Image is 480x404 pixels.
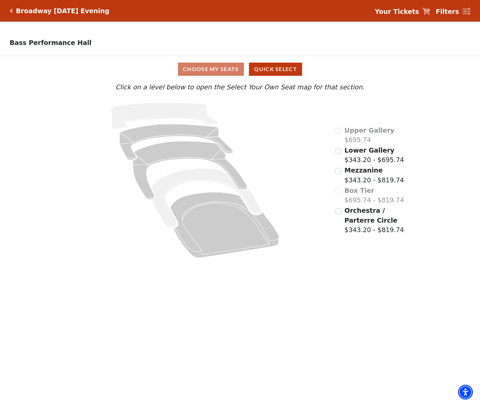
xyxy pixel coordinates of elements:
div: Accessibility Menu [458,385,473,400]
path: Upper Gallery - Seats Available: 0 [111,103,218,129]
label: $695.74 - $819.74 [344,186,404,205]
label: $695.74 [344,126,394,145]
input: Lower Gallery$343.20 - $695.74 [335,148,341,154]
span: Orchestra / Parterre Circle [344,207,397,224]
span: Lower Gallery [344,147,394,154]
path: Orchestra / Parterre Circle - Seats Available: 1 [170,192,279,258]
span: Box Tier [344,187,374,194]
input: Orchestra / Parterre Circle$343.20 - $819.74 [335,208,341,215]
a: Click here to go back to filters [10,8,13,13]
a: Filters [436,7,470,17]
input: Mezzanine$343.20 - $819.74 [335,168,341,174]
span: Mezzanine [344,166,383,174]
button: Quick Select [249,63,302,76]
h5: Broadway [DATE] Evening [16,7,109,15]
a: Your Tickets [375,7,430,17]
p: Click on a level below to open the Select Your Own Seat map for that section. [65,82,415,92]
strong: Your Tickets [375,8,419,15]
label: $343.20 - $819.74 [344,206,415,235]
label: $343.20 - $695.74 [344,145,404,165]
span: Upper Gallery [344,127,394,134]
label: $343.20 - $819.74 [344,165,404,185]
strong: Filters [436,8,459,15]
